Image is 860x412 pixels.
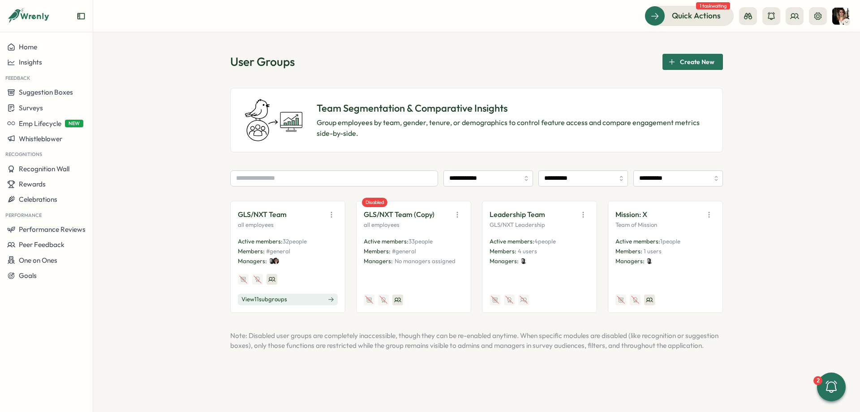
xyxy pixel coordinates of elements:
h1: User Groups [230,54,295,69]
img: Carla Kulby [832,8,849,25]
p: No managers assigned [395,257,456,265]
span: Active members: [490,238,534,245]
span: Celebrations [19,195,57,204]
span: 1 users [644,247,662,255]
span: Emp Lifecycle [19,119,61,128]
span: 4 people [534,238,556,245]
p: Managers: [238,257,267,265]
span: Quick Actions [672,10,721,22]
img: Nelson [646,258,653,264]
span: Peer Feedback [19,240,64,249]
span: 1 people [660,238,680,245]
p: Note: Disabled user groups are completely inaccessible, though they can be re-enabled anytime. Wh... [230,331,723,351]
p: GLS/NXT Team (Copy) [364,209,434,220]
img: Carla Kulby [273,258,279,264]
p: GLS/NXT Team [238,209,287,220]
p: Mission: X [615,209,647,220]
div: Disabled [362,198,387,207]
p: Leadership Team [490,209,545,220]
p: all employees [364,221,464,229]
span: Active members: [238,238,283,245]
p: Managers: [615,257,645,265]
span: NEW [65,120,83,127]
button: View11subgroups [238,294,338,305]
p: Group employees by team, gender, tenure, or demographics to control feature access and compare en... [317,117,708,139]
span: Insights [19,58,42,66]
button: Quick Actions [645,6,734,26]
span: Members: [364,247,391,255]
span: Active members: [615,238,660,245]
span: Recognition Wall [19,165,69,173]
span: Home [19,43,37,51]
img: Nelson [269,258,275,264]
span: Suggestion Boxes [19,88,73,96]
p: GLS/NXT Leadership [490,221,589,229]
button: 2 [817,373,846,401]
span: Members: [490,247,516,255]
span: Active members: [364,238,408,245]
p: Managers: [490,257,519,265]
div: 2 [813,376,822,385]
p: all employees [238,221,338,229]
span: #general [266,247,290,255]
p: Managers: [364,257,393,265]
p: Team of Mission [615,221,715,229]
span: #general [392,247,416,255]
span: Create New [680,54,714,69]
span: 33 people [408,238,433,245]
span: Members: [238,247,265,255]
span: Performance Reviews [19,225,86,234]
button: Create New [662,54,723,70]
span: Goals [19,271,37,280]
img: Nelson [520,258,527,264]
button: Expand sidebar [77,12,86,21]
span: 4 users [518,247,537,255]
span: Surveys [19,104,43,112]
span: 1 task waiting [696,2,730,9]
span: Rewards [19,180,46,188]
span: 32 people [283,238,307,245]
span: Whistleblower [19,134,62,143]
span: Members: [615,247,642,255]
span: One on Ones [19,256,57,265]
span: View 11 sub groups [241,295,287,304]
p: Team Segmentation & Comparative Insights [317,101,708,115]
